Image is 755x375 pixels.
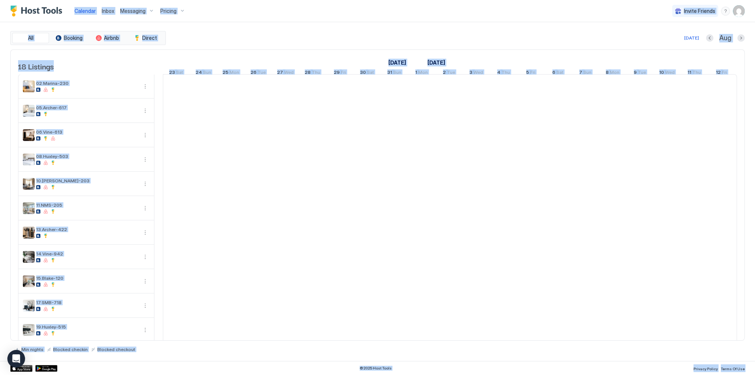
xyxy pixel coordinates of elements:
span: 2 [443,69,446,77]
div: listing image [23,300,35,312]
div: menu [141,252,150,261]
a: August 23, 2025 [167,68,185,79]
div: listing image [23,129,35,141]
span: Invite Friends [684,8,715,14]
span: Wed [665,69,675,77]
span: Mon [418,69,428,77]
div: listing image [23,251,35,263]
div: listing image [23,324,35,336]
span: 05.Archer-617 [36,105,138,110]
a: September 8, 2025 [604,68,621,79]
span: Blocked checkout [97,347,135,352]
span: Booking [64,35,83,41]
span: Tue [638,69,646,77]
button: More options [141,179,150,188]
div: menu [141,204,150,213]
a: August 27, 2025 [275,68,296,79]
span: All [28,35,34,41]
span: Sun [583,69,591,77]
a: September 1, 2025 [413,68,430,79]
a: Terms Of Use [721,364,745,372]
span: 11.NMS-205 [36,202,138,208]
div: User profile [733,5,745,17]
span: 8 [606,69,609,77]
button: Airbnb [89,33,126,43]
span: 30 [360,69,366,77]
span: 19.Huxley-515 [36,324,138,330]
a: August 28, 2025 [303,68,322,79]
span: 28 [305,69,311,77]
button: More options [141,155,150,164]
button: [DATE] [683,34,700,42]
span: 5 [526,69,529,77]
div: Google Play Store [35,365,57,372]
button: More options [141,82,150,91]
span: 6 [552,69,555,77]
span: 1 [415,69,417,77]
span: Fri [530,69,535,77]
span: 02.Marina-230 [36,80,138,86]
button: Direct [127,33,164,43]
span: 11 [688,69,691,77]
span: 29 [334,69,340,77]
span: 08.Huxley-503 [36,154,138,159]
div: menu [141,106,150,115]
span: Inbox [102,8,114,14]
button: More options [141,228,150,237]
button: Previous month [706,34,713,42]
span: Sat [556,69,563,77]
a: App Store [10,365,32,372]
div: Open Intercom Messenger [7,350,25,368]
a: August 8, 2025 [387,57,408,68]
span: 06.Vine-613 [36,129,138,135]
a: September 4, 2025 [495,68,512,79]
div: menu [141,155,150,164]
a: September 3, 2025 [468,68,485,79]
button: More options [141,106,150,115]
a: August 31, 2025 [385,68,403,79]
div: menu [141,228,150,237]
span: Mon [230,69,239,77]
a: August 26, 2025 [249,68,268,79]
span: Direct [142,35,157,41]
span: Privacy Policy [693,367,718,371]
span: Calendar [74,8,96,14]
a: September 12, 2025 [714,68,729,79]
div: listing image [23,80,35,92]
a: August 24, 2025 [194,68,213,79]
a: August 25, 2025 [221,68,241,79]
span: Messaging [120,8,146,14]
a: September 9, 2025 [632,68,648,79]
span: Tue [447,69,455,77]
div: listing image [23,105,35,117]
button: More options [141,204,150,213]
span: 27 [277,69,283,77]
span: 13.Archer-422 [36,227,138,232]
button: Booking [50,33,87,43]
span: 4 [497,69,500,77]
span: Sat [367,69,374,77]
span: Fri [341,69,346,77]
span: 10.[PERSON_NAME]-203 [36,178,138,183]
button: Next month [737,34,745,42]
a: September 10, 2025 [657,68,677,79]
span: 10 [659,69,664,77]
div: menu [141,82,150,91]
a: Host Tools Logo [10,6,66,17]
a: September 5, 2025 [524,68,537,79]
button: More options [141,131,150,140]
div: menu [141,131,150,140]
span: Pricing [160,8,176,14]
span: 18 Listings [18,61,54,72]
div: [DATE] [684,35,699,41]
span: Mon [610,69,619,77]
span: Min nights [21,347,43,352]
a: Privacy Policy [693,364,718,372]
button: More options [141,326,150,334]
span: 31 [387,69,392,77]
span: Thu [312,69,320,77]
div: menu [721,7,730,16]
span: 3 [469,69,472,77]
